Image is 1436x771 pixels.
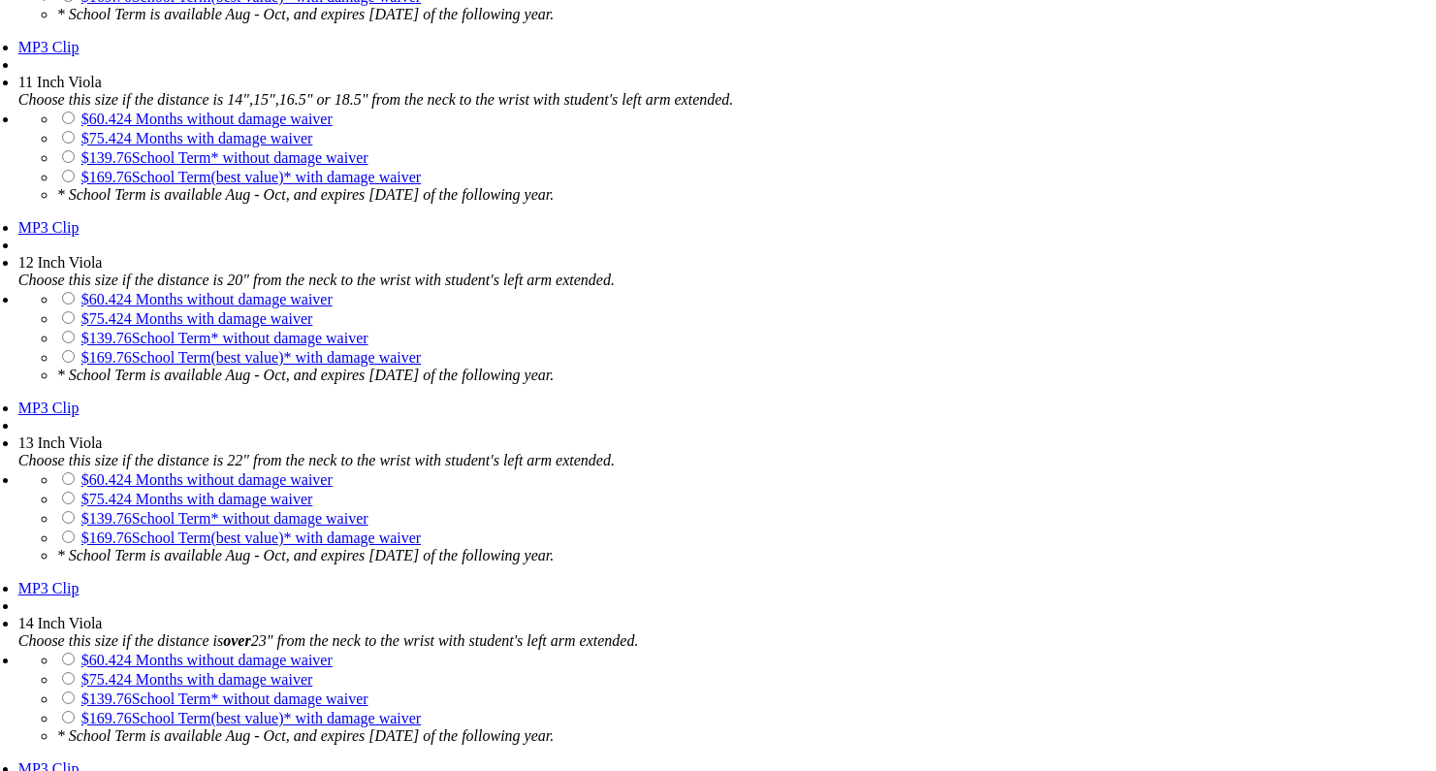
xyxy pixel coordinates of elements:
[81,691,368,707] a: $139.76School Term* without damage waiver
[81,471,333,488] a: $60.424 Months without damage waiver
[81,491,313,507] a: $75.424 Months with damage waiver
[18,219,80,236] a: MP3 Clip
[81,169,132,185] span: $169.76
[18,452,615,468] em: Choose this size if the distance is 22" from the neck to the wrist with student's left arm extended.
[18,272,615,288] em: Choose this size if the distance is 20" from the neck to the wrist with student's left arm extended.
[81,291,124,307] span: $60.42
[18,434,1160,452] div: 13 Inch Viola
[81,510,368,527] a: $139.76School Term* without damage waiver
[81,349,132,366] span: $169.76
[81,710,422,726] a: $169.76School Term(best value)* with damage waiver
[223,632,250,649] strong: over
[81,530,132,546] span: $169.76
[81,691,132,707] span: $139.76
[81,310,313,327] a: $75.424 Months with damage waiver
[81,130,124,146] span: $75.42
[18,632,639,649] em: Choose this size if the distance is 23" from the neck to the wrist with student's left arm extended.
[81,111,333,127] a: $60.424 Months without damage waiver
[81,652,124,668] span: $60.42
[81,710,132,726] span: $169.76
[81,330,132,346] span: $139.76
[57,186,555,203] em: * School Term is available Aug - Oct, and expires [DATE] of the following year.
[81,652,333,668] a: $60.424 Months without damage waiver
[81,530,422,546] a: $169.76School Term(best value)* with damage waiver
[81,330,368,346] a: $139.76School Term* without damage waiver
[81,130,313,146] a: $75.424 Months with damage waiver
[81,149,132,166] span: $139.76
[18,39,80,55] a: MP3 Clip
[18,400,80,416] a: MP3 Clip
[18,615,1160,632] div: 14 Inch Viola
[18,254,1160,272] div: 12 Inch Viola
[18,74,1160,91] div: 11 Inch Viola
[81,471,124,488] span: $60.42
[18,580,80,596] a: MP3 Clip
[81,149,368,166] a: $139.76School Term* without damage waiver
[81,671,313,688] a: $75.424 Months with damage waiver
[81,349,422,366] a: $169.76School Term(best value)* with damage waiver
[81,291,333,307] a: $60.424 Months without damage waiver
[81,169,422,185] a: $169.76School Term(best value)* with damage waiver
[18,91,734,108] em: Choose this size if the distance is 14",15",16.5" or 18.5" from the neck to the wrist with studen...
[81,510,132,527] span: $139.76
[57,6,555,22] em: * School Term is available Aug - Oct, and expires [DATE] of the following year.
[81,111,124,127] span: $60.42
[81,671,124,688] span: $75.42
[57,727,555,744] em: * School Term is available Aug - Oct, and expires [DATE] of the following year.
[57,547,555,563] em: * School Term is available Aug - Oct, and expires [DATE] of the following year.
[81,491,124,507] span: $75.42
[57,367,555,383] em: * School Term is available Aug - Oct, and expires [DATE] of the following year.
[81,310,124,327] span: $75.42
